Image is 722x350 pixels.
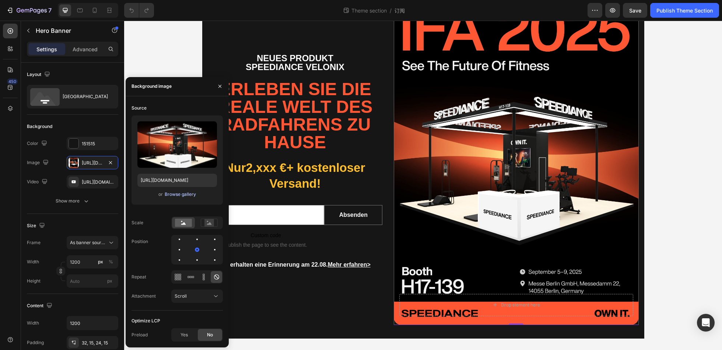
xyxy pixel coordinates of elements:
[98,259,103,265] div: px
[206,185,252,204] button: Absenden
[27,194,118,208] button: Show more
[27,158,50,168] div: Image
[124,3,154,18] div: Undo/Redo
[107,278,112,284] span: px
[27,139,49,149] div: Color
[73,45,98,53] p: Advanced
[27,259,39,265] label: Width
[395,7,405,14] span: 订阅
[82,340,116,346] div: 32, 15, 24, 15
[124,21,722,350] iframe: Design area
[36,26,98,35] p: Hero Banner
[165,191,196,198] div: Browse gallery
[27,239,41,246] label: Frame
[171,290,223,303] button: Scroll
[650,3,719,18] button: Publish Theme Section
[204,241,246,247] a: Mehr erfahren>
[132,318,160,324] div: Optimize LCP
[623,3,647,18] button: Save
[697,314,715,332] div: Open Intercom Messenger
[27,320,39,326] div: Width
[67,236,118,249] button: As banner source
[67,316,118,330] input: Auto
[27,123,52,130] div: Background
[137,174,217,187] input: https://example.com/image.jpg
[132,332,148,338] div: Preload
[7,79,18,84] div: 450
[82,141,116,147] div: 151515
[132,274,146,280] div: Repeat
[137,121,217,168] img: preview-image
[390,7,392,14] span: /
[106,257,115,266] button: px
[350,7,388,14] span: Theme section
[27,301,54,311] div: Content
[27,278,41,284] label: Height
[207,332,213,338] span: No
[27,70,52,80] div: Layout
[27,177,49,187] div: Video
[132,293,156,299] div: Attachment
[377,281,416,287] div: Drop element here
[164,191,196,198] button: Browse gallery
[70,239,106,246] span: As banner source
[132,219,143,226] div: Scale
[109,259,113,265] div: %
[67,274,118,288] input: px
[158,190,163,199] span: or
[36,45,57,53] p: Settings
[27,339,44,346] div: Padding
[95,241,203,247] strong: Sie erhalten eine Erinnerung am 22.08.
[132,83,172,90] div: Background image
[132,105,147,111] div: Source
[82,160,103,166] div: [URL][DOMAIN_NAME]
[3,3,55,18] button: 7
[96,257,105,266] button: %
[215,189,243,200] div: Absenden
[48,6,52,15] p: 7
[175,293,187,299] span: Scroll
[180,332,188,338] span: Yes
[63,88,108,105] div: [GEOGRAPHIC_DATA]
[132,238,148,245] div: Position
[629,7,641,14] span: Save
[82,179,116,186] div: [URL][DOMAIN_NAME]
[27,221,46,231] div: Size
[67,255,118,268] input: px%
[56,197,90,205] div: Show more
[656,7,713,14] div: Publish Theme Section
